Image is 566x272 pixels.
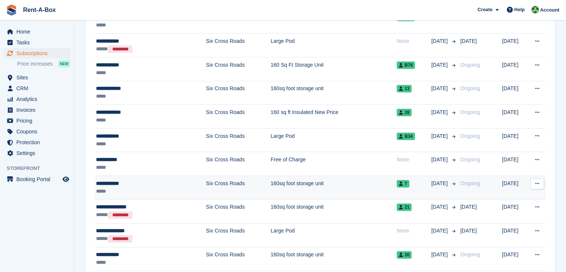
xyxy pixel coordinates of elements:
div: None [397,156,431,164]
span: Analytics [16,94,61,104]
a: menu [4,116,70,126]
td: [DATE] [502,81,527,105]
span: Coupons [16,126,61,137]
a: menu [4,72,70,83]
a: menu [4,137,70,148]
td: Six Cross Roads [206,105,271,129]
a: menu [4,26,70,37]
span: 7 [397,180,409,187]
span: Ongoing [460,252,480,257]
span: Ongoing [460,62,480,68]
span: 13 [397,85,412,92]
td: [DATE] [502,223,527,247]
td: Six Cross Roads [206,57,271,81]
td: Six Cross Roads [206,199,271,223]
span: Create [477,6,492,13]
td: [DATE] [502,176,527,200]
td: Large Pod [271,34,397,57]
div: None [397,227,431,235]
span: Protection [16,137,61,148]
td: Small Pod [271,10,397,34]
td: 160sq foot storage unit [271,199,397,223]
td: [DATE] [502,10,527,34]
span: Help [514,6,525,13]
a: Rent-A-Box [20,4,59,16]
span: Settings [16,148,61,158]
span: [DATE] [431,132,449,140]
td: Six Cross Roads [206,10,271,34]
td: Free of Charge [271,152,397,176]
span: Home [16,26,61,37]
td: [DATE] [502,105,527,129]
td: [DATE] [502,152,527,176]
span: Ongoing [460,133,480,139]
span: Subscriptions [16,48,61,58]
span: Ongoing [460,156,480,162]
span: [DATE] [431,227,449,235]
td: Six Cross Roads [206,128,271,152]
span: [DATE] [431,61,449,69]
span: Booking Portal [16,174,61,184]
span: Ongoing [460,109,480,115]
span: 20 [397,251,412,259]
span: Invoices [16,105,61,115]
span: Account [540,6,559,14]
td: Large Pod [271,128,397,152]
span: [DATE] [431,251,449,259]
span: Ongoing [460,85,480,91]
span: [DATE] [431,203,449,211]
td: Six Cross Roads [206,34,271,57]
div: None [397,37,431,45]
td: Six Cross Roads [206,247,271,271]
span: 21 [397,203,412,211]
a: menu [4,94,70,104]
a: Price increases NEW [17,60,70,68]
td: Large Pod [271,223,397,247]
span: Price increases [17,60,53,67]
span: Ongoing [460,180,480,186]
td: [DATE] [502,34,527,57]
a: menu [4,83,70,94]
span: Pricing [16,116,61,126]
td: 160sq foot storage unit [271,81,397,105]
td: Six Cross Roads [206,176,271,200]
span: Tasks [16,37,61,48]
a: menu [4,105,70,115]
span: Sites [16,72,61,83]
td: 160sq foot storage unit [271,247,397,271]
a: menu [4,48,70,58]
img: stora-icon-8386f47178a22dfd0bd8f6a31ec36ba5ce8667c1dd55bd0f319d3a0aa187defe.svg [6,4,17,16]
td: 160sq foot storage unit [271,176,397,200]
span: 28 [397,109,412,116]
span: [DATE] [460,204,477,210]
a: menu [4,148,70,158]
a: menu [4,37,70,48]
span: B78 [397,61,415,69]
td: Six Cross Roads [206,223,271,247]
td: Six Cross Roads [206,81,271,105]
a: menu [4,126,70,137]
td: [DATE] [502,57,527,81]
td: Six Cross Roads [206,152,271,176]
td: [DATE] [502,247,527,271]
span: [DATE] [460,228,477,234]
td: [DATE] [502,128,527,152]
span: [DATE] [460,38,477,44]
td: 160 sq ft Insulated New Price [271,105,397,129]
td: [DATE] [502,199,527,223]
span: B34 [397,133,415,140]
a: menu [4,174,70,184]
img: Conor O'Shea [531,6,539,13]
a: Preview store [61,175,70,184]
span: [DATE] [431,180,449,187]
span: CRM [16,83,61,94]
div: NEW [58,60,70,67]
span: [DATE] [431,85,449,92]
span: Storefront [7,165,74,172]
td: 160 Sq Ft Storage Unit [271,57,397,81]
span: [DATE] [431,37,449,45]
span: [DATE] [431,108,449,116]
span: [DATE] [431,156,449,164]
